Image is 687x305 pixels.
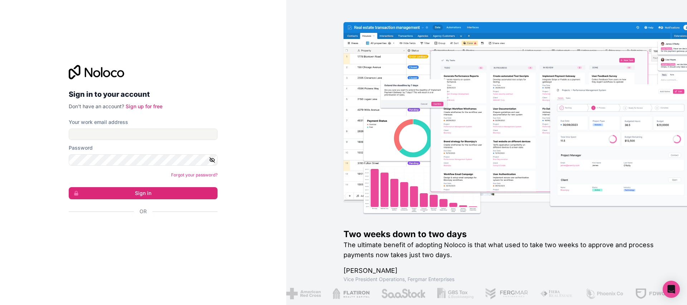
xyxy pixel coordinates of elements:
img: /assets/gbstax-C-GtDUiK.png [436,288,472,299]
span: Don't have an account? [69,103,124,109]
img: /assets/flatiron-C8eUkumj.png [331,288,368,299]
div: Open Intercom Messenger [663,281,680,298]
h1: Vice President Operations , Fergmar Enterprises [343,276,664,283]
a: Forgot your password? [171,172,218,177]
img: /assets/american-red-cross-BAupjrZR.png [285,288,320,299]
a: Sign up for free [126,103,162,109]
span: Or [140,208,147,215]
h1: [PERSON_NAME] [343,266,664,276]
img: /assets/saastock-C6Zbiodz.png [379,288,424,299]
img: /assets/fergmar-CudnrXN5.png [483,288,527,299]
img: /assets/fdworks-Bi04fVtw.png [633,288,675,299]
h2: Sign in to your account [69,88,218,101]
label: Password [69,144,93,151]
h2: The ultimate benefit of adopting Noloco is that what used to take two weeks to approve and proces... [343,240,664,260]
h1: Two weeks down to two days [343,229,664,240]
img: /assets/phoenix-BREaitsQ.png [584,288,622,299]
input: Email address [69,129,218,140]
img: /assets/fiera-fwj2N5v4.png [539,288,572,299]
button: Sign in [69,187,218,199]
iframe: Кнопка "Войти с аккаунтом Google" [65,223,215,239]
input: Password [69,154,218,166]
label: Your work email address [69,119,128,126]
